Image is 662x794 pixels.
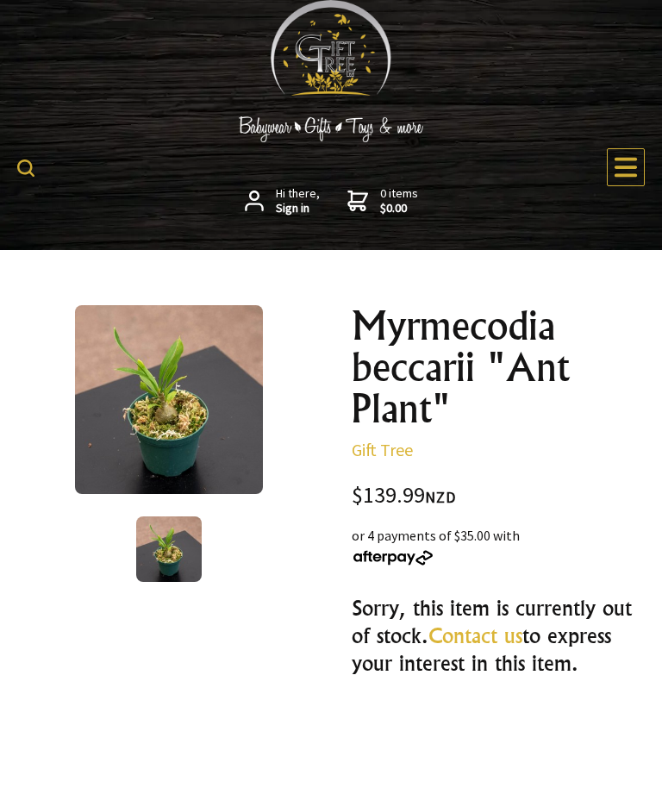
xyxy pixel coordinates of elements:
span: Hi there, [276,186,320,216]
strong: $0.00 [380,201,418,216]
img: Myrmecodia beccarii "Ant Plant" [75,305,264,494]
strong: Sign in [276,201,320,216]
a: 0 items$0.00 [347,186,418,216]
img: Myrmecodia beccarii "Ant Plant" [136,516,202,582]
img: Afterpay [352,550,434,566]
img: product search [17,159,34,177]
img: Babywear - Gifts - Toys & more [202,116,460,142]
h3: Sorry, this item is currently out of stock. to express your interest in this item. [352,594,634,677]
a: Gift Tree [352,439,413,460]
div: or 4 payments of $35.00 with [352,525,634,566]
span: NZD [425,487,456,507]
a: Contact us [428,622,522,648]
span: 0 items [380,185,418,216]
a: Hi there,Sign in [245,186,320,216]
h1: Myrmecodia beccarii "Ant Plant" [352,305,634,429]
div: $139.99 [352,485,634,508]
